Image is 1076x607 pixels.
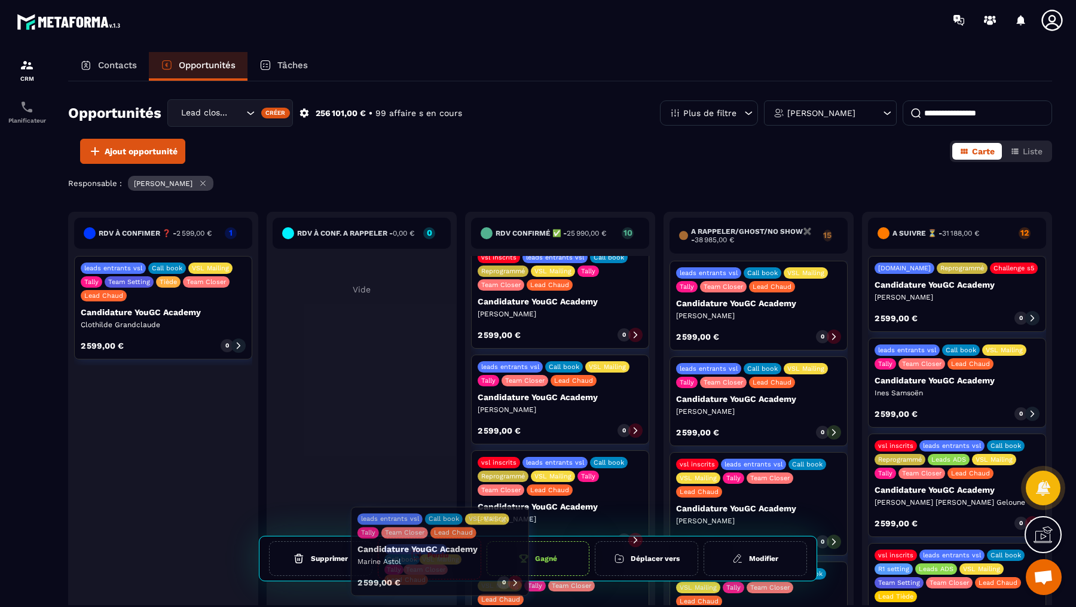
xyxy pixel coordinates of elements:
p: Candidature YouGC Academy [875,485,1040,495]
span: Carte [972,147,995,156]
img: logo [17,11,124,33]
p: Lead Chaud [680,597,719,605]
h6: A RAPPELER/GHOST/NO SHOW✖️ - [691,227,817,244]
p: Team Closer [187,278,226,286]
p: Candidature YouGC Academy [478,502,643,511]
p: 2 599,00 € [676,333,719,341]
p: Tally [581,472,595,480]
span: 31 188,00 € [942,229,979,237]
p: Vide [273,285,451,294]
p: Candidature YouGC Academy [676,394,841,404]
p: 12 [1019,228,1031,237]
p: Team Setting [108,278,150,286]
img: cup-gr.aac5f536.svg [518,553,529,564]
input: Search for option [231,106,243,120]
p: Team Closer [930,579,969,587]
span: 0,00 € [393,229,414,237]
p: Challenge s5 [994,264,1034,272]
span: 25 990,00 € [567,229,606,237]
p: Clothilde Grandclaude [81,320,246,330]
h2: Opportunités [68,101,161,125]
p: 15 [823,231,832,239]
img: scheduler [20,100,34,114]
p: VSL Mailing [192,264,229,272]
p: [PERSON_NAME] [134,179,192,188]
p: Lead Chaud [84,292,123,300]
span: 38 985,00 € [695,236,734,244]
p: Lead Chaud [680,488,719,496]
p: vsl inscrits [680,460,715,468]
p: VSL Mailing [787,269,824,277]
p: [PERSON_NAME] [676,516,841,526]
p: 0 [225,341,229,350]
p: Team Closer [750,584,790,591]
p: Lead Chaud [753,283,791,291]
p: 2 599,00 € [875,519,918,527]
a: Tâches [247,52,320,81]
p: 99 affaire s en cours [375,108,462,119]
p: 0 [622,426,626,435]
p: Tally [528,582,542,590]
p: [PERSON_NAME] [676,311,841,321]
p: Reprogrammé [481,472,525,480]
img: formation [20,58,34,72]
p: VSL Mailing [534,267,571,275]
p: Lead Chaud [387,576,426,584]
p: [PERSON_NAME] [478,309,643,319]
p: Contacts [98,60,137,71]
p: Call book [549,363,579,371]
button: Ajout opportunité [80,139,185,164]
p: vsl inscrits [481,459,516,466]
p: Candidature YouGC Academy [676,504,841,513]
p: leads entrants vsl [526,254,584,261]
p: Lead Chaud [554,377,593,385]
p: Tiède [160,278,177,286]
p: 2 599,00 € [875,410,918,418]
p: Team Closer [902,469,941,477]
p: CRM [3,75,51,82]
p: Team Closer [481,486,521,494]
p: Tally [84,278,99,286]
p: Team Closer [552,582,591,590]
h6: A SUIVRE ⏳ - [892,229,979,237]
p: Reprogrammé [878,456,922,463]
p: Call book [594,254,624,261]
p: leads entrants vsl [680,365,738,373]
p: [PERSON_NAME] [PERSON_NAME] Geloune [875,498,1040,507]
h6: Rdv confirmé ✅ - [496,229,606,237]
p: 1 [225,228,237,237]
p: Team Closer [481,281,521,289]
p: Lead Chaud [979,579,1017,587]
p: Team Closer [505,377,545,385]
h6: Supprimer [311,554,348,563]
p: Candidature YouGC Academy [478,392,643,402]
p: 2 599,00 € [478,331,521,339]
p: Candidature YouGC Academy [875,280,1040,289]
p: Tally [878,360,892,368]
p: Candidature YouGC Academy [875,376,1040,385]
p: [PERSON_NAME] [478,405,643,414]
p: Planificateur [3,117,51,124]
p: Tally [726,474,741,482]
p: 0 [423,228,435,237]
p: 0 [1019,519,1023,527]
p: 10 [622,228,634,237]
span: Lead closing [178,106,231,120]
p: Tally [878,469,892,477]
p: Call book [747,365,778,373]
p: 0 [622,331,626,339]
p: Tally [680,379,694,386]
p: 2 599,00 € [875,314,918,322]
a: formationformationCRM [3,49,51,91]
h6: RDV à confimer ❓ - [99,229,212,237]
p: Opportunités [179,60,236,71]
span: Ajout opportunité [105,145,178,157]
h6: Modifier [749,554,778,563]
p: 2 599,00 € [676,428,719,437]
p: leads entrants vsl [878,346,936,354]
p: VSL Mailing [534,472,571,480]
div: Search for option [167,99,293,127]
p: Candidature YouGC Academy [676,298,841,308]
p: Tally [680,283,694,291]
div: Ouvrir le chat [1026,559,1062,595]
